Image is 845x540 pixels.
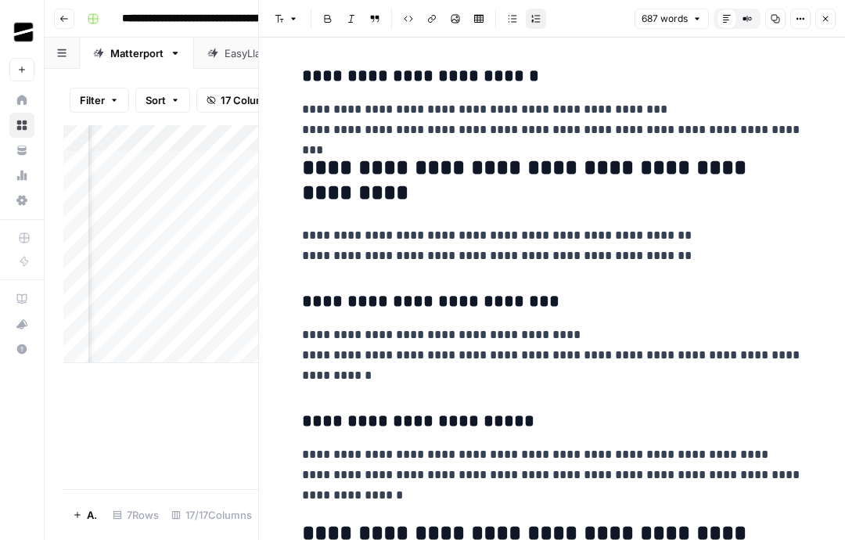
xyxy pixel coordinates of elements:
button: Workspace: OGM [9,13,34,52]
span: Add Row [87,507,97,523]
button: Filter [70,88,129,113]
img: OGM Logo [9,18,38,46]
div: Matterport [110,45,164,61]
button: 687 words [635,9,709,29]
span: Sort [146,92,166,108]
button: Sort [135,88,190,113]
a: Usage [9,163,34,188]
span: 17 Columns [221,92,277,108]
div: 7 Rows [106,502,165,527]
a: Settings [9,188,34,213]
span: 687 words [642,12,688,26]
a: EasyLlama [194,38,307,69]
a: Browse [9,113,34,138]
a: Your Data [9,138,34,163]
a: Matterport [80,38,194,69]
a: Home [9,88,34,113]
button: 17 Columns [196,88,287,113]
div: 17/17 Columns [165,502,258,527]
a: AirOps Academy [9,286,34,311]
button: Add Row [63,502,106,527]
div: EasyLlama [225,45,276,61]
span: Filter [80,92,105,108]
div: What's new? [10,312,34,336]
button: Help + Support [9,337,34,362]
button: What's new? [9,311,34,337]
